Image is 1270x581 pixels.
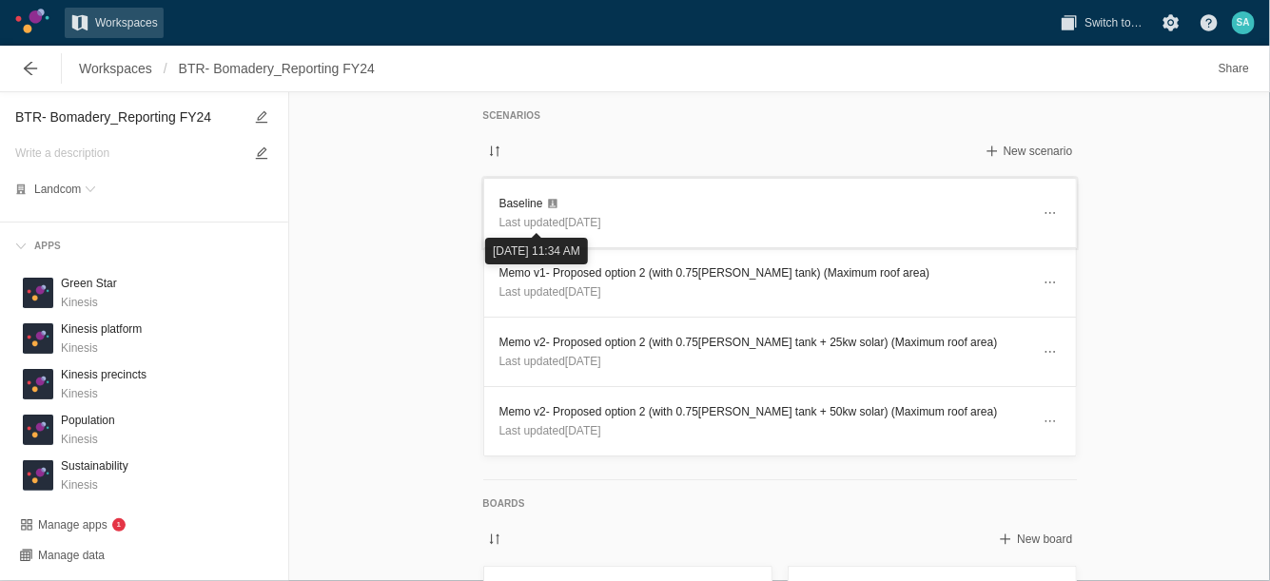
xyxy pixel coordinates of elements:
[8,230,281,262] div: Apps
[483,317,1077,387] a: Memo v2- Proposed option 2 (with 0.75[PERSON_NAME] tank + 25kw solar) (Maximum roof area)Last upd...
[61,430,115,449] p: Kinesis
[61,475,128,494] p: Kinesis
[15,316,273,361] div: KKinesis logoKinesis platformKinesis
[499,424,601,437] span: Last updated [DATE]
[499,333,1030,352] h3: Memo v2- Proposed option 2 (with 0.75[PERSON_NAME] tank + 25kw solar) (Maximum roof area)
[15,513,130,536] button: Manage apps1
[483,495,1077,513] h5: Boards
[23,369,53,399] div: K
[38,548,105,563] span: Manage data
[485,238,588,264] div: [DATE] 11:34 AM
[61,320,142,339] h3: Kinesis platform
[483,386,1077,456] a: Memo v2- Proposed option 2 (with 0.75[PERSON_NAME] tank + 50kw solar) (Maximum roof area)Last upd...
[79,59,152,78] span: Workspaces
[15,270,273,316] div: KKinesis logoGreen StarKinesis
[23,278,53,308] div: K
[981,140,1077,163] button: New scenario
[483,107,1077,125] h5: Scenarios
[61,411,115,430] h3: Population
[499,263,1030,282] h3: Memo v1- Proposed option 2 (with 0.75[PERSON_NAME] tank) (Maximum roof area)
[38,517,109,533] div: Manage apps
[158,53,173,84] span: /
[499,194,1030,213] h3: Baseline
[499,355,601,368] span: Last updated [DATE]
[27,238,61,255] div: Apps
[994,528,1076,551] button: New board
[1232,11,1255,34] div: SA
[61,339,142,358] p: Kinesis
[23,323,53,354] div: K
[73,53,158,84] a: Workspaces
[15,407,273,453] div: KKinesis logoPopulationKinesis
[23,415,53,445] div: K
[61,365,147,384] h3: Kinesis precincts
[15,453,273,498] div: KKinesis logoSustainabilityKinesis
[15,361,273,407] div: KKinesis logoKinesis precinctsKinesis
[15,544,108,567] button: Manage data
[499,285,601,299] span: Last updated [DATE]
[1004,144,1073,159] span: New scenario
[499,216,601,229] span: Last updated [DATE]
[1219,59,1249,78] span: Share
[61,274,117,293] h3: Green Star
[73,53,381,84] nav: Breadcrumb
[65,8,164,38] a: Workspaces
[61,293,117,312] p: Kinesis
[499,402,1030,421] h3: Memo v2- Proposed option 2 (with 0.75[PERSON_NAME] tank + 50kw solar) (Maximum roof area)
[173,53,381,84] a: BTR- Bomadery_Reporting FY24
[111,517,127,533] div: 1
[95,13,158,32] span: Workspaces
[1213,53,1255,84] button: Share
[1054,8,1148,38] button: Switch to…
[15,106,243,128] textarea: BTR- Bomadery_Reporting FY24
[61,456,128,475] h3: Sustainability
[1084,13,1143,32] span: Switch to…
[23,460,53,491] div: K
[483,178,1077,248] a: BaselineLast updated[DATE]
[34,184,81,195] span: Landcom
[34,180,96,199] button: Landcom
[1017,532,1072,547] span: New board
[61,384,147,403] p: Kinesis
[179,59,375,78] span: BTR- Bomadery_Reporting FY24
[483,247,1077,318] a: Memo v1- Proposed option 2 (with 0.75[PERSON_NAME] tank) (Maximum roof area)Last updated[DATE]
